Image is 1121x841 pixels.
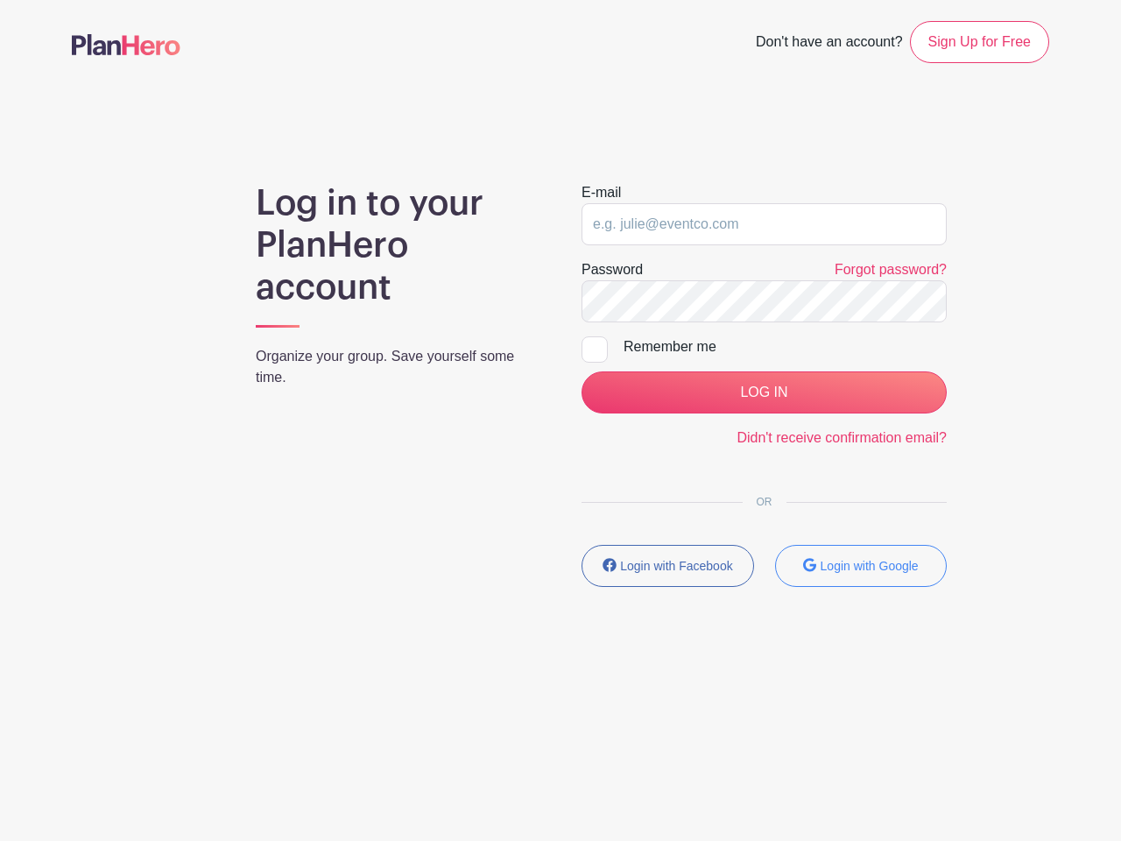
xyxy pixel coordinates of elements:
button: Login with Facebook [582,545,754,587]
input: e.g. julie@eventco.com [582,203,947,245]
span: Don't have an account? [756,25,903,63]
label: Password [582,259,643,280]
small: Login with Facebook [620,559,732,573]
a: Sign Up for Free [910,21,1049,63]
a: Didn't receive confirmation email? [737,430,947,445]
h1: Log in to your PlanHero account [256,182,539,308]
p: Organize your group. Save yourself some time. [256,346,539,388]
img: logo-507f7623f17ff9eddc593b1ce0a138ce2505c220e1c5a4e2b4648c50719b7d32.svg [72,34,180,55]
div: Remember me [624,336,947,357]
input: LOG IN [582,371,947,413]
label: E-mail [582,182,621,203]
button: Login with Google [775,545,948,587]
small: Login with Google [821,559,919,573]
span: OR [743,496,786,508]
a: Forgot password? [835,262,947,277]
